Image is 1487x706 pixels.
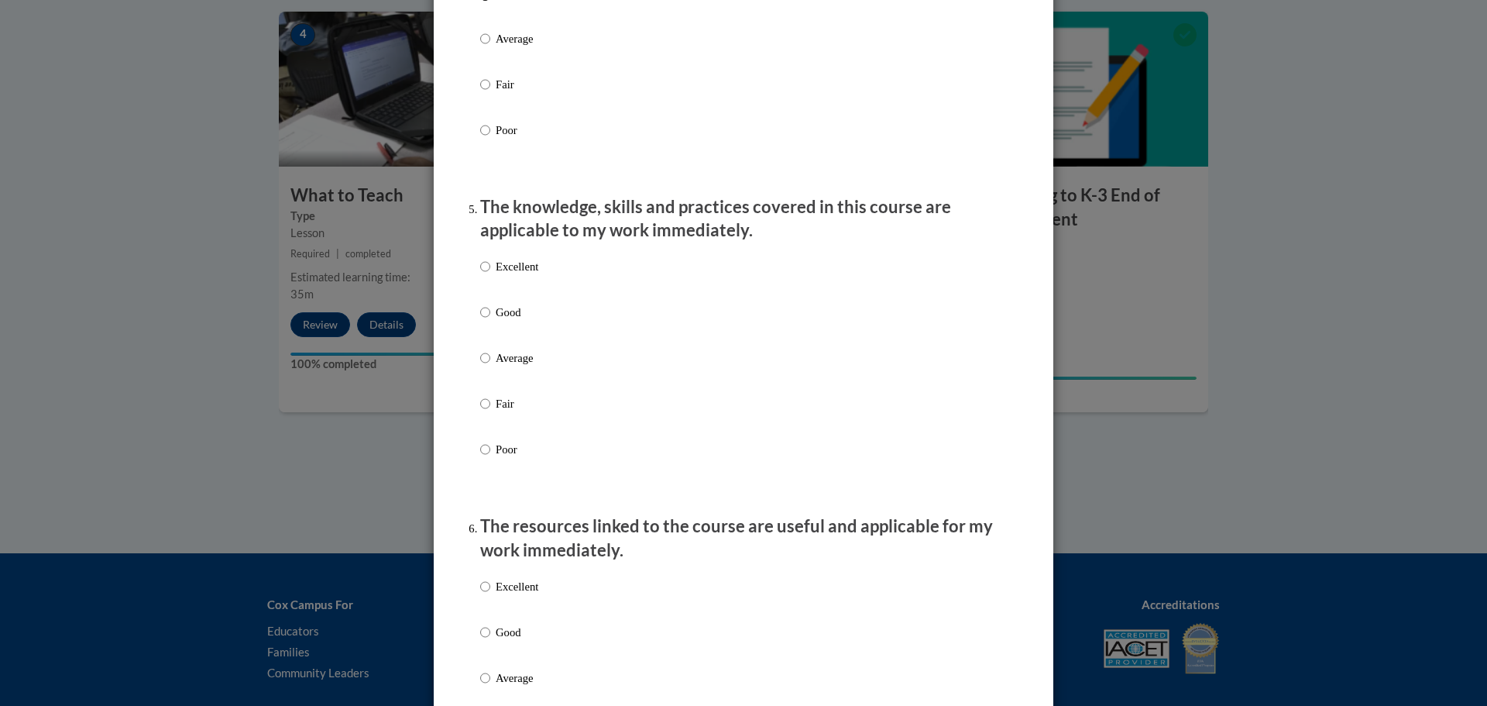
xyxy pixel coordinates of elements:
input: Excellent [480,258,490,275]
input: Excellent [480,578,490,595]
p: Fair [496,76,538,93]
p: Poor [496,441,538,458]
p: The resources linked to the course are useful and applicable for my work immediately. [480,515,1007,563]
p: Excellent [496,258,538,275]
p: Average [496,350,538,367]
p: Good [496,304,538,321]
p: The knowledge, skills and practices covered in this course are applicable to my work immediately. [480,195,1007,243]
input: Poor [480,441,490,458]
p: Average [496,670,538,687]
p: Average [496,30,538,47]
p: Good [496,624,538,641]
input: Average [480,670,490,687]
input: Average [480,350,490,367]
p: Poor [496,122,538,139]
input: Good [480,304,490,321]
p: Fair [496,395,538,412]
input: Fair [480,395,490,412]
input: Good [480,624,490,641]
input: Fair [480,76,490,93]
input: Average [480,30,490,47]
p: Excellent [496,578,538,595]
input: Poor [480,122,490,139]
